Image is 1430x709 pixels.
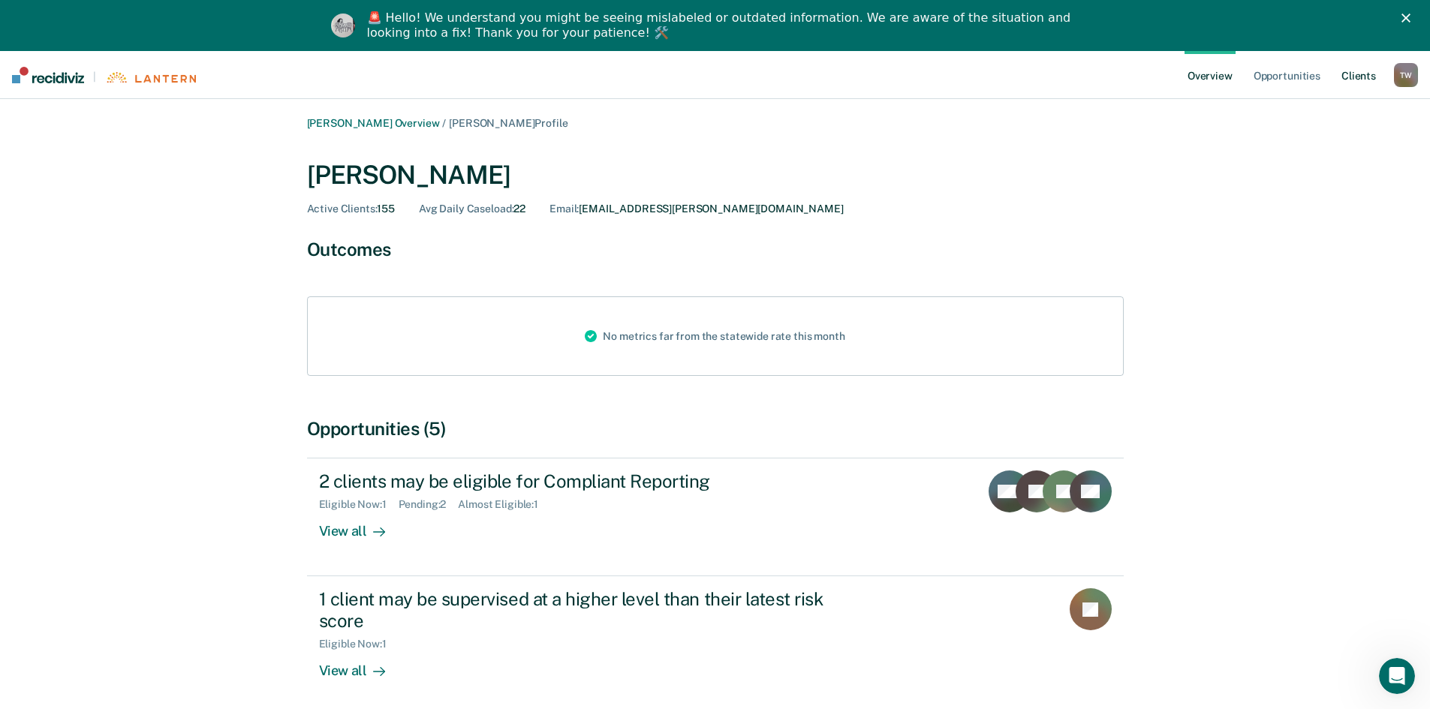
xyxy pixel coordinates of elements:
[439,117,449,129] span: /
[419,203,513,215] span: Avg Daily Caseload :
[549,203,579,215] span: Email :
[1394,63,1418,87] button: TW
[307,160,1124,191] div: [PERSON_NAME]
[1251,51,1323,99] a: Opportunities
[307,117,440,129] a: [PERSON_NAME] Overview
[12,67,84,83] img: Recidiviz
[1338,51,1379,99] a: Clients
[549,203,843,215] div: [EMAIL_ADDRESS][PERSON_NAME][DOMAIN_NAME]
[1185,51,1236,99] a: Overview
[12,67,196,83] a: |
[319,638,399,650] div: Eligible Now : 1
[1394,63,1418,87] div: T W
[458,498,550,511] div: Almost Eligible : 1
[319,511,403,540] div: View all
[399,498,459,511] div: Pending : 2
[367,11,1076,41] div: 🚨 Hello! We understand you might be seeing mislabeled or outdated information. We are aware of th...
[319,498,399,511] div: Eligible Now : 1
[307,418,1124,440] div: Opportunities (5)
[307,203,378,215] span: Active Clients :
[419,203,525,215] div: 22
[331,14,355,38] img: Profile image for Kim
[307,239,1124,260] div: Outcomes
[84,71,105,83] span: |
[1379,658,1415,694] iframe: Intercom live chat
[449,117,567,129] span: [PERSON_NAME] Profile
[319,470,846,492] div: 2 clients may be eligible for Compliant Reporting
[573,297,856,375] div: No metrics far from the statewide rate this month
[307,458,1124,576] a: 2 clients may be eligible for Compliant ReportingEligible Now:1Pending:2Almost Eligible:1View all
[319,650,403,680] div: View all
[307,203,396,215] div: 155
[319,588,846,632] div: 1 client may be supervised at a higher level than their latest risk score
[1401,14,1416,23] div: Close
[105,72,196,83] img: Lantern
